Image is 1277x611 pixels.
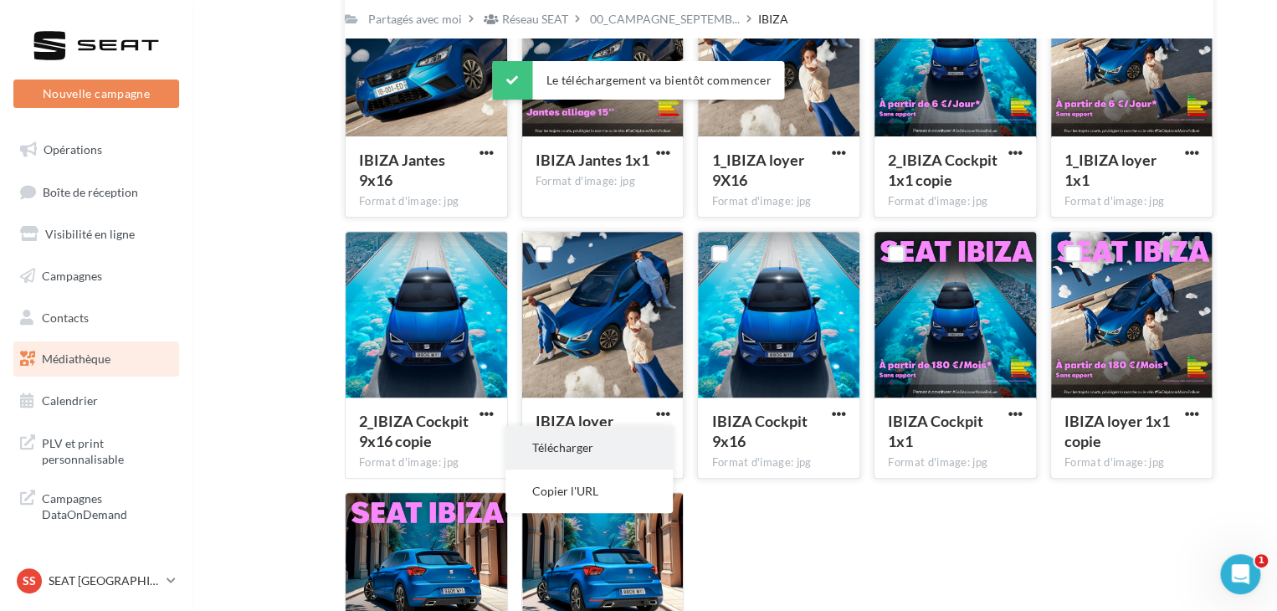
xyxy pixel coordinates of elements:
div: Réseau SEAT [502,11,568,28]
button: Copier l'URL [505,470,673,513]
span: Campagnes [42,269,102,283]
a: PLV et print personnalisable [10,425,182,475]
div: Format d'image: jpg [1064,455,1199,470]
div: Format d'image: jpg [1064,194,1199,209]
span: 2_IBIZA Cockpit 1x1 copie [888,151,997,189]
span: 00_CAMPAGNE_SEPTEMB... [590,11,740,28]
span: SS [23,572,36,589]
span: IBIZA Cockpit 9x16 [711,412,807,450]
span: Boîte de réception [43,184,138,198]
div: Le téléchargement va bientôt commencer [492,61,784,100]
div: Format d'image: jpg [711,455,846,470]
a: Médiathèque [10,341,182,377]
a: Contacts [10,300,182,336]
div: Format d'image: jpg [888,194,1023,209]
p: SEAT [GEOGRAPHIC_DATA][PERSON_NAME] [49,572,160,589]
button: Télécharger [505,426,673,470]
div: Format d'image: jpg [359,194,494,209]
span: 1_IBIZA loyer 9X16 [711,151,803,189]
a: Campagnes [10,259,182,294]
span: IBIZA loyer 1x1 copie [1064,412,1170,450]
span: Calendrier [42,393,98,408]
div: IBIZA [758,11,788,28]
span: Opérations [44,142,102,157]
span: IBIZA Cockpit 1x1 [888,412,983,450]
span: Contacts [42,310,89,324]
span: 2_IBIZA Cockpit 9x16 copie [359,412,469,450]
span: Médiathèque [42,352,110,366]
span: 1 [1254,554,1268,567]
span: 1_IBIZA loyer 1x1 [1064,151,1156,189]
div: Format d'image: jpg [536,174,670,189]
a: Calendrier [10,383,182,418]
span: Campagnes DataOnDemand [42,487,172,523]
a: Campagnes DataOnDemand [10,480,182,530]
a: SS SEAT [GEOGRAPHIC_DATA][PERSON_NAME] [13,565,179,597]
span: PLV et print personnalisable [42,432,172,468]
a: Visibilité en ligne [10,217,182,252]
div: Format d'image: jpg [359,455,494,470]
a: Boîte de réception [10,174,182,210]
div: Format d'image: jpg [711,194,846,209]
div: Format d'image: jpg [888,455,1023,470]
span: IBIZA Jantes 1x1 [536,151,649,169]
div: Partagés avec moi [368,11,462,28]
span: IBIZA loyer 9X16 copie [536,412,613,450]
span: Visibilité en ligne [45,227,135,241]
button: Nouvelle campagne [13,80,179,108]
a: Opérations [10,132,182,167]
iframe: Intercom live chat [1220,554,1260,594]
span: IBIZA Jantes 9x16 [359,151,445,189]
